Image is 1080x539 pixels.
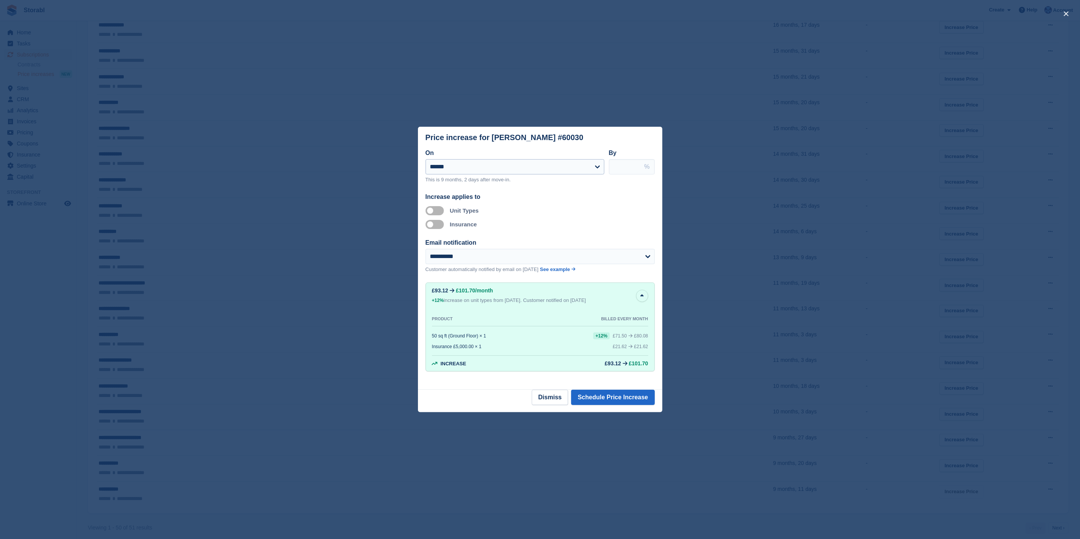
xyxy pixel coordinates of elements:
[426,150,434,156] label: On
[432,287,449,294] div: £93.12
[426,239,476,246] label: Email notification
[523,297,586,303] span: Customer notified on [DATE]
[613,344,627,349] div: £21.62
[540,266,576,273] a: See example
[432,333,486,339] div: 50 sq ft (Ground Floor) × 1
[634,344,648,349] span: £21.62
[450,207,479,214] label: Unit Types
[629,360,648,366] span: £101.70
[1060,8,1072,20] button: close
[605,360,621,366] div: £93.12
[532,390,568,405] button: Dismiss
[432,344,482,349] div: Insurance £5,000.00 × 1
[426,266,539,273] p: Customer automatically notified by email on [DATE]
[450,221,477,228] label: Insurance
[613,333,627,339] div: £71.50
[593,332,610,339] div: +12%
[426,224,447,225] label: Apply to insurance
[601,316,648,321] div: BILLED EVERY MONTH
[440,361,466,366] span: Increase
[540,266,570,272] span: See example
[426,176,604,184] p: This is 9 months, 2 days after move-in.
[571,390,654,405] button: Schedule Price Increase
[426,192,655,202] div: Increase applies to
[456,287,475,294] span: £101.70
[432,297,522,303] span: increase on unit types from [DATE].
[609,150,617,156] label: By
[426,133,584,142] div: Price increase for [PERSON_NAME] #60030
[634,333,648,339] span: £80.08
[432,297,444,304] div: +12%
[426,210,447,211] label: Apply to unit types
[475,287,493,294] span: /month
[432,316,453,321] div: PRODUCT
